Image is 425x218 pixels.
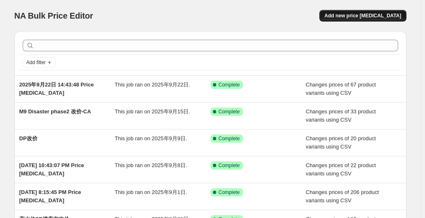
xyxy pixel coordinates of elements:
[19,81,94,96] span: 2025年9月22日 14:43:48 Price [MEDICAL_DATA]
[219,189,240,196] span: Complete
[115,162,187,168] span: This job ran on 2025年9月8日.
[306,108,376,123] span: Changes prices of 33 product variants using CSV
[324,12,401,19] span: Add new price [MEDICAL_DATA]
[219,108,240,115] span: Complete
[219,135,240,142] span: Complete
[306,135,376,150] span: Changes prices of 20 product variants using CSV
[115,108,190,115] span: This job ran on 2025年9月15日.
[115,189,187,195] span: This job ran on 2025年9月1日.
[115,135,187,141] span: This job ran on 2025年9月9日.
[219,81,240,88] span: Complete
[26,59,46,66] span: Add filter
[306,189,379,204] span: Changes prices of 206 product variants using CSV
[319,10,406,22] button: Add new price [MEDICAL_DATA]
[306,162,376,177] span: Changes prices of 22 product variants using CSV
[19,108,91,115] span: M9 Disaster phase2 改价-CA
[19,189,81,204] span: [DATE] 8:15:45 PM Price [MEDICAL_DATA]
[19,135,38,141] span: DP改价
[23,57,56,67] button: Add filter
[14,11,93,20] span: NA Bulk Price Editor
[19,162,84,177] span: [DATE] 10:43:07 PM Price [MEDICAL_DATA]
[306,81,376,96] span: Changes prices of 67 product variants using CSV
[219,162,240,169] span: Complete
[115,81,190,88] span: This job ran on 2025年9月22日.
